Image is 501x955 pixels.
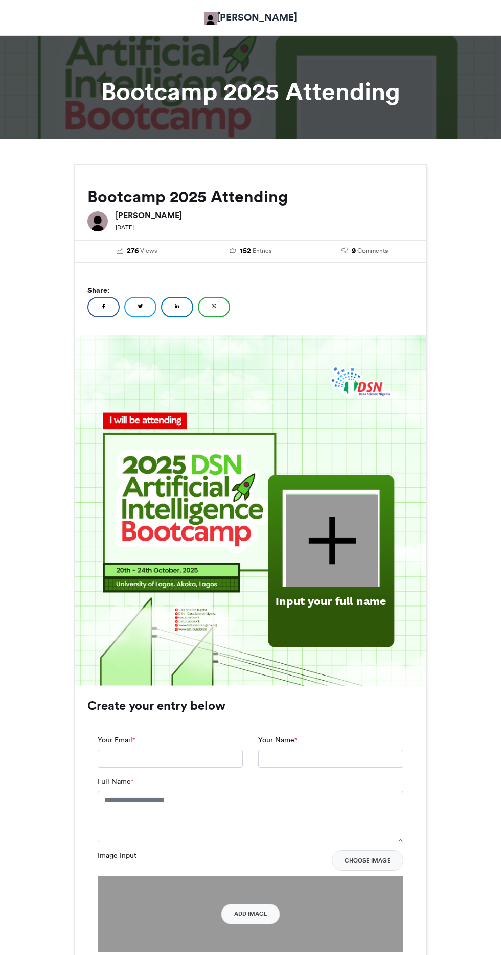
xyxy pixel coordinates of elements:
a: 152 Entries [201,246,300,257]
label: Your Name [258,735,297,746]
span: 276 [127,246,139,257]
span: 152 [240,246,251,257]
span: Entries [253,246,271,255]
span: 9 [352,246,356,257]
img: Adetokunbo Adeyanju [87,211,108,231]
button: Choose Image [332,850,403,871]
img: 1759914622.754-2d8129888393ff0d560b755cbaa6738bd9ad1980.png [75,334,426,686]
img: Adetokunbo Adeyanju [204,12,217,25]
a: [PERSON_NAME] [204,10,297,25]
span: Comments [357,246,388,255]
h5: Share: [87,284,414,297]
h1: Bootcamp 2025 Attending [74,79,427,104]
button: Add Image [221,904,280,924]
div: Input your full name [270,593,392,609]
h3: Create your entry below [87,700,414,712]
small: [DATE] [116,224,134,231]
label: Image Input [98,850,136,861]
span: Views [140,246,157,255]
h2: Bootcamp 2025 Attending [87,188,414,206]
a: 9 Comments [315,246,414,257]
label: Full Name [98,776,133,787]
h6: [PERSON_NAME] [116,211,414,219]
a: 276 Views [87,246,186,257]
label: Your Email [98,735,135,746]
